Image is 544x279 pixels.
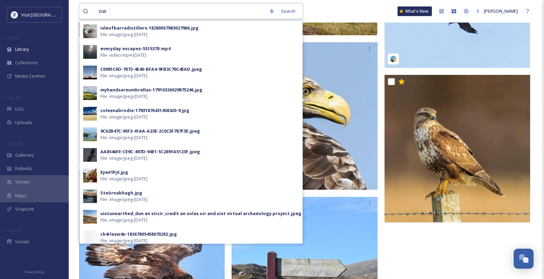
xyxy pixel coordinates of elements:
[232,42,379,190] img: af_wildlife-17870921432569556.jpg
[83,45,97,59] img: 9b2568d3-df81-46d9-bd0f-4b540b17691a.jpg
[83,24,97,38] img: isleofbarradistillers-18280057963027966.jpg
[7,95,22,100] span: COLLECT
[15,192,26,199] span: Maps
[15,179,30,185] span: Stories
[100,169,128,176] div: EywFlPj0.jpg
[514,249,534,269] button: Open Chat
[7,228,21,233] span: SOCIALS
[100,231,177,237] div: ch4rlesw4n-18367805458070282.jpg
[7,141,23,146] span: WIDGETS
[83,86,97,100] img: myhandsareumbrellas-17910326029875246.jpg
[390,56,397,63] img: snapsea-logo.png
[100,25,199,31] div: isleofbarradistillers-18280057963027966.jpg
[100,31,147,38] span: File - image/jpeg - [DATE]
[83,107,97,121] img: coleenabrodie-17931876431458420-9.jpg
[15,59,38,66] span: Collections
[11,11,18,18] img: Untitled%20design%20%2897%29.png
[24,270,44,274] span: Privacy Policy
[83,66,97,79] img: C0991C6D-7072-4E40-BFA4-9FB3C70C4EAD.jpeg
[7,35,19,41] span: MEDIA
[100,72,147,79] span: File - image/jpeg - [DATE]
[100,45,170,52] div: everyday.escapes-5515370.mp4
[15,165,32,172] span: Embeds
[21,11,75,18] span: Visit [GEOGRAPHIC_DATA]
[100,134,147,141] span: File - image/jpeg - [DATE]
[100,176,147,182] span: File - image/jpeg - [DATE]
[100,87,202,93] div: myhandsareumbrellas-17910326029875246.jpg
[83,148,97,162] img: AA8546FE-CE9C-497D-94E1-5C2891A5123F.jpeg
[398,7,432,16] a: What's New
[83,169,97,182] img: EywFlPj0.jpg
[83,210,97,224] img: uistunearthed_dun%2520an%2520sticir_credit%2520an%2520solas%2520oir%2520and%2520uist%2520virtual%...
[100,190,142,196] div: Steòrnabhagh.jpg
[15,73,45,79] span: Media Centres
[100,148,200,155] div: AA8546FE-CE9C-497D-94E1-5C2891A5123F.jpeg
[100,237,147,244] span: File - image/jpeg - [DATE]
[100,196,147,203] span: File - image/jpeg - [DATE]
[484,8,518,14] span: [PERSON_NAME]
[95,4,266,19] input: Search your library
[100,155,147,161] span: File - image/jpeg - [DATE]
[100,210,301,217] div: uistunearthed_dun an sticir_credit an solas oir and uist virtual archaeology project.jpeg
[100,93,147,100] span: File - image/jpeg - [DATE]
[83,127,97,141] img: 9C62B47C-95F3-41AA-A23E-2C0C5F787F3E.jpeg
[100,114,147,120] span: File - image/jpeg - [DATE]
[278,4,299,18] div: Search
[15,119,32,126] span: Uploads
[473,4,521,18] a: [PERSON_NAME]
[15,106,24,112] span: UGC
[100,66,202,72] div: C0991C6D-7072-4E40-BFA4-9FB3C70C4EAD.jpeg
[15,238,30,245] span: Socials
[100,107,189,114] div: coleenabrodie-17931876431458420-9.jpg
[15,152,34,158] span: Galleries
[100,52,146,58] span: File - video/mp4 - [DATE]
[100,128,200,134] div: 9C62B47C-95F3-41AA-A23E-2C0C5F787F3E.jpeg
[24,267,44,276] a: Privacy Policy
[15,46,29,53] span: Library
[385,75,532,223] img: fuWZ1HyX.jpg
[79,44,225,163] img: af_wildlife-17909186132213745.jpg
[83,189,97,203] img: Ste%25C3%25B2rnabhagh.jpg
[100,217,147,223] span: File - image/jpeg - [DATE]
[15,206,34,212] span: SnapLink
